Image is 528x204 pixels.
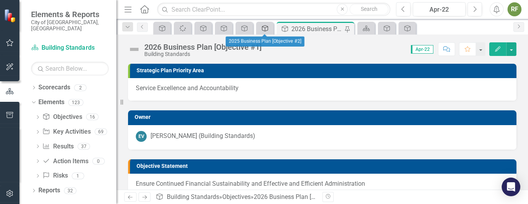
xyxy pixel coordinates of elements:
[226,37,305,47] div: 2025 Business Plan [Objective #2]
[151,132,255,141] div: [PERSON_NAME] (Building Standards)
[136,84,239,92] span: Service Excellence and Accountability
[291,24,343,34] div: 2026 Business Plan [Objective #1]
[137,68,512,73] h3: Strategic Plan Priority Area
[507,2,521,16] button: RF
[31,19,109,32] small: City of [GEOGRAPHIC_DATA], [GEOGRAPHIC_DATA]
[31,10,109,19] span: Elements & Reports
[4,9,17,23] img: ClearPoint Strategy
[411,45,433,54] span: Apr-22
[38,83,70,92] a: Scorecards
[157,3,390,16] input: Search ClearPoint...
[144,43,261,51] div: 2026 Business Plan [Objective #1]
[38,98,64,107] a: Elements
[78,143,90,150] div: 37
[128,43,140,56] img: Not Defined
[413,2,466,16] button: Apr-22
[31,44,109,52] a: Building Standards
[137,163,512,169] h3: Objective Statement
[92,158,105,164] div: 0
[42,171,68,180] a: Risks
[42,157,88,166] a: Action Items
[95,129,107,135] div: 69
[361,6,377,12] span: Search
[86,114,99,120] div: 16
[156,193,316,202] div: » »
[74,84,87,91] div: 2
[42,127,90,136] a: Key Activities
[64,187,76,194] div: 32
[144,51,261,57] div: Building Standards
[222,193,251,201] a: Objectives
[136,131,147,142] div: EV
[167,193,219,201] a: Building Standards
[502,178,520,196] div: Open Intercom Messenger
[350,4,388,15] button: Search
[42,142,73,151] a: Results
[68,99,83,106] div: 123
[415,5,463,14] div: Apr-22
[136,180,509,188] p: Ensure Continued Financial Sustainability and Effective and Efficient Administration
[254,193,347,201] div: 2026 Business Plan [Objective #1]
[31,62,109,75] input: Search Below...
[72,173,84,179] div: 1
[42,113,82,122] a: Objectives
[38,186,60,195] a: Reports
[135,114,512,120] h3: Owner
